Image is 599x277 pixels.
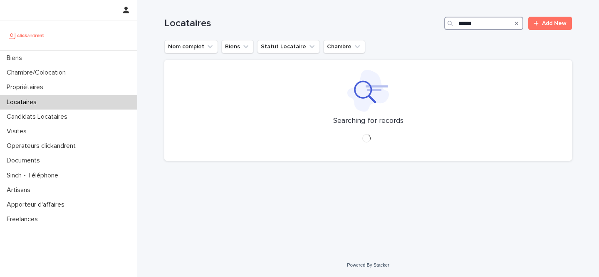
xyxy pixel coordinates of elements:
[542,20,567,26] span: Add New
[3,172,65,180] p: Sinch - Téléphone
[3,142,82,150] p: Operateurs clickandrent
[164,17,441,30] h1: Locataires
[3,54,29,62] p: Biens
[221,40,254,53] button: Biens
[3,186,37,194] p: Artisans
[333,117,403,126] p: Searching for records
[347,262,389,267] a: Powered By Stacker
[3,201,71,209] p: Apporteur d'affaires
[528,17,572,30] a: Add New
[444,17,523,30] input: Search
[3,127,33,135] p: Visites
[3,157,47,165] p: Documents
[257,40,320,53] button: Statut Locataire
[7,27,47,44] img: UCB0brd3T0yccxBKYDjQ
[323,40,365,53] button: Chambre
[164,40,218,53] button: Nom complet
[3,113,74,121] p: Candidats Locataires
[3,98,43,106] p: Locataires
[3,69,72,77] p: Chambre/Colocation
[3,83,50,91] p: Propriétaires
[3,215,45,223] p: Freelances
